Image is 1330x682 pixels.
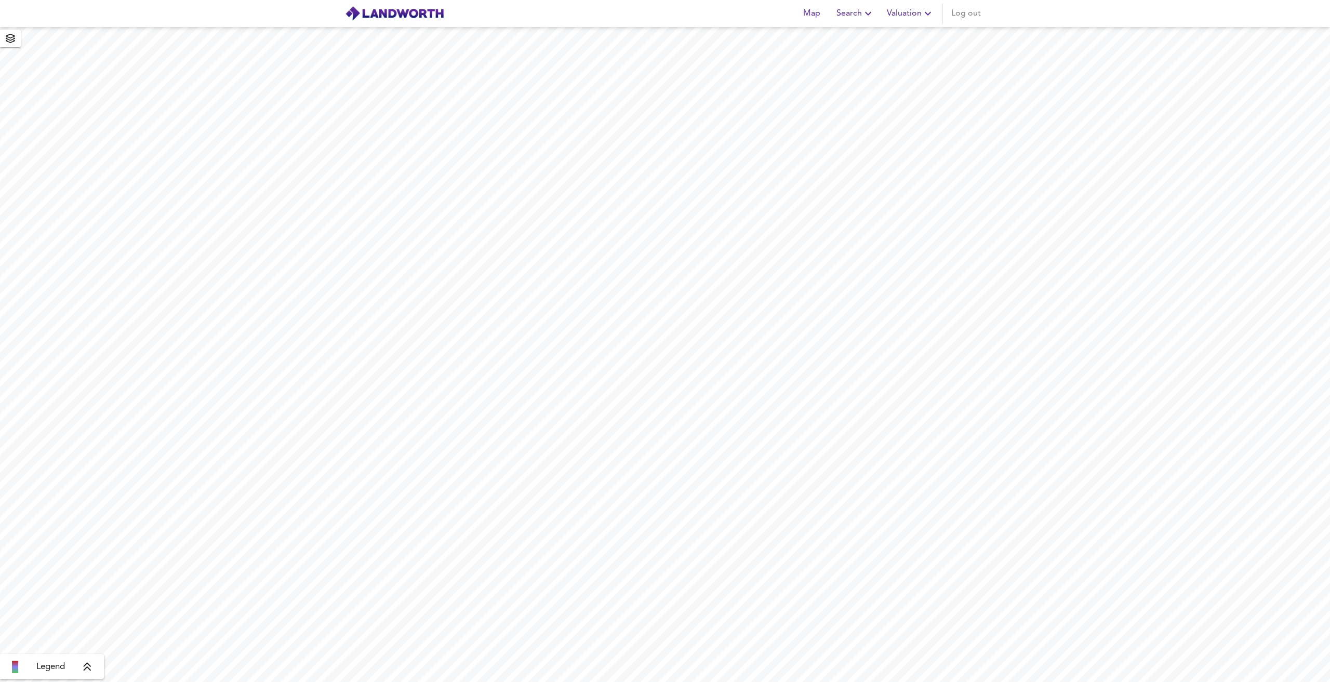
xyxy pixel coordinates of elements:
[951,6,981,21] span: Log out
[795,3,828,24] button: Map
[36,661,65,673] span: Legend
[345,6,444,21] img: logo
[883,3,938,24] button: Valuation
[832,3,879,24] button: Search
[799,6,824,21] span: Map
[887,6,934,21] span: Valuation
[947,3,985,24] button: Log out
[836,6,874,21] span: Search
